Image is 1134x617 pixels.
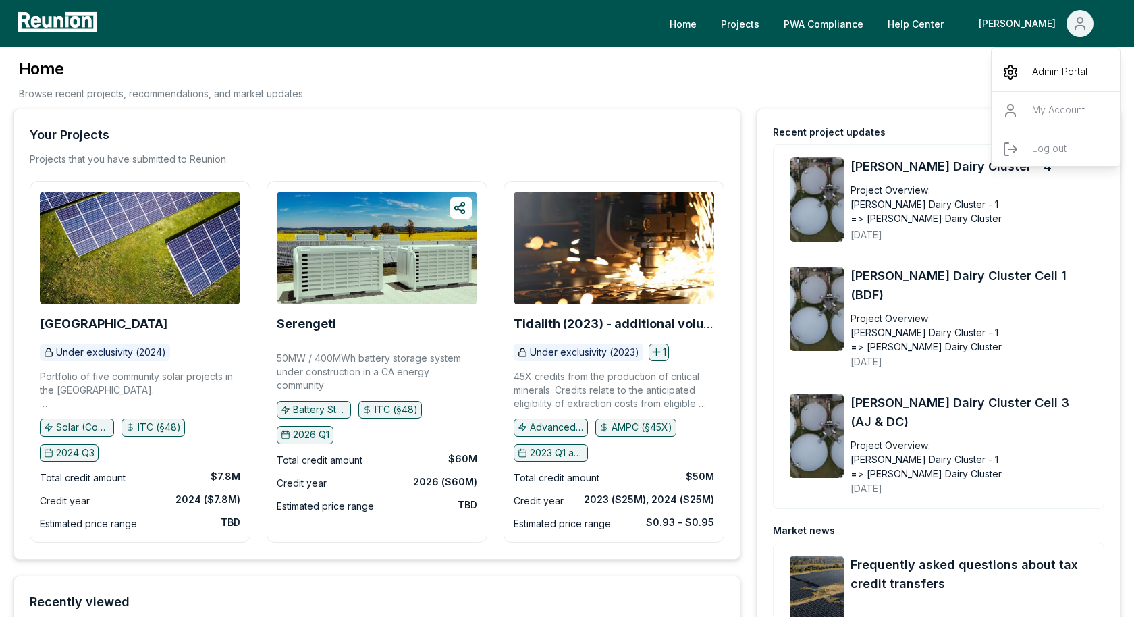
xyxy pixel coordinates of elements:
span: => [PERSON_NAME] Dairy Cluster [850,466,1002,481]
div: 2023 ($25M), 2024 ($25M) [584,493,714,506]
a: Frequently asked questions about tax credit transfers [850,556,1087,593]
div: Total credit amount [514,470,599,486]
div: Recent project updates [773,126,886,139]
p: Solar (Community) [56,421,110,434]
p: AMPC (§45X) [612,421,672,434]
div: [DATE] [850,218,1070,242]
img: Borba Dairy Cluster Cell 1 (BDF) [790,267,844,351]
div: $0.93 - $0.95 [646,516,714,529]
a: [GEOGRAPHIC_DATA] [40,317,167,331]
a: [PERSON_NAME] Dairy Cluster - 4 [850,157,1087,176]
a: Help Center [877,10,954,37]
p: Battery Storage [293,403,347,417]
span: => [PERSON_NAME] Dairy Cluster [850,340,1002,354]
p: 2024 Q3 [56,446,94,460]
div: Recently viewed [30,593,130,612]
img: Borba Dairy Cluster Cell 3 (AJ & DC) [790,394,844,478]
div: Estimated price range [277,498,374,514]
p: 2023 Q1 and earlier [530,446,584,460]
img: Tidalith (2023) - additional volume [514,192,714,304]
button: 1 [649,344,669,361]
span: [PERSON_NAME] Dairy Cluster - 1 [850,325,998,340]
div: TBD [221,516,240,529]
div: Total credit amount [277,452,362,468]
img: Borba Dairy Cluster - 4 [790,157,844,242]
button: Battery Storage [277,401,351,419]
div: TBD [458,498,477,512]
div: Credit year [277,475,327,491]
b: Serengeti [277,317,336,331]
div: Project Overview: [850,183,930,197]
div: [PERSON_NAME] [979,10,1061,37]
button: 2024 Q3 [40,444,99,462]
div: Credit year [40,493,90,509]
div: $50M [686,470,714,483]
a: Borba Dairy Cluster Cell 3 (AJ & DC) [790,394,844,495]
div: 2024 ($7.8M) [175,493,240,506]
button: [PERSON_NAME] [968,10,1104,37]
p: Under exclusivity (2024) [56,346,166,359]
p: Projects that you have submitted to Reunion. [30,153,228,166]
p: Browse recent projects, recommendations, and market updates. [19,86,305,101]
button: Solar (Community) [40,419,114,436]
img: Broad Peak [40,192,240,304]
a: Home [659,10,707,37]
div: $7.8M [211,470,240,483]
p: Log out [1032,141,1066,157]
a: Tidalith (2023) - additional volume [514,317,714,331]
p: 45X credits from the production of critical minerals. Credits relate to the anticipated eligibili... [514,370,714,410]
p: 50MW / 400MWh battery storage system under construction in a CA energy community [277,352,477,392]
span: => [PERSON_NAME] Dairy Cluster [850,211,1002,225]
p: Under exclusivity (2023) [530,346,639,359]
div: Market news [773,524,835,537]
p: My Account [1032,103,1085,119]
a: Borba Dairy Cluster Cell 1 (BDF) [790,267,844,369]
div: Estimated price range [40,516,137,532]
span: [PERSON_NAME] Dairy Cluster - 1 [850,452,998,466]
span: [PERSON_NAME] Dairy Cluster - 1 [850,197,998,211]
div: $60M [448,452,477,466]
p: Portfolio of five community solar projects in the [GEOGRAPHIC_DATA]. Two projects are being place... [40,370,240,410]
div: Credit year [514,493,564,509]
div: Total credit amount [40,470,126,486]
button: 2026 Q1 [277,426,333,444]
p: Admin Portal [1032,64,1087,80]
a: PWA Compliance [773,10,874,37]
b: [GEOGRAPHIC_DATA] [40,317,167,331]
div: [PERSON_NAME] [992,53,1121,173]
div: [DATE] [850,345,1070,369]
p: ITC (§48) [375,403,418,417]
a: [PERSON_NAME] Dairy Cluster Cell 1 (BDF) [850,267,1087,304]
div: Estimated price range [514,516,611,532]
button: 2023 Q1 and earlier [514,444,588,462]
p: Advanced manufacturing [530,421,584,434]
a: Serengeti [277,317,336,331]
h3: Home [19,58,305,80]
div: Your Projects [30,126,109,144]
div: [DATE] [850,472,1070,495]
button: Advanced manufacturing [514,419,588,436]
a: [PERSON_NAME] Dairy Cluster Cell 3 (AJ & DC) [850,394,1087,431]
div: Project Overview: [850,438,930,452]
img: Serengeti [277,192,477,304]
div: Project Overview: [850,311,930,325]
p: 2026 Q1 [293,428,329,441]
p: ITC (§48) [138,421,181,434]
a: Projects [710,10,770,37]
nav: Main [659,10,1120,37]
div: 2026 ($60M) [413,475,477,489]
b: Tidalith (2023) - additional volume [514,317,713,344]
a: Admin Portal [992,53,1121,91]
